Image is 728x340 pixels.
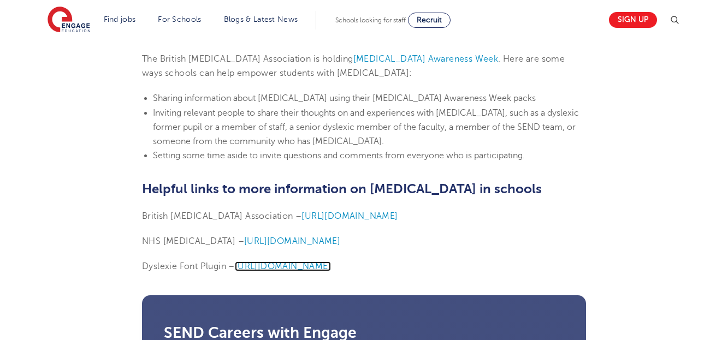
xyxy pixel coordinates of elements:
a: Sign up [609,12,657,28]
a: Recruit [408,13,451,28]
a: [MEDICAL_DATA] Awareness Week [353,54,499,64]
span: Recruit [417,16,442,24]
span: The British [MEDICAL_DATA] Association is holding [142,54,353,64]
a: [URL][DOMAIN_NAME] [235,261,331,271]
a: [URL][DOMAIN_NAME] [301,211,398,221]
span: . Here are some ways schools can help empower students with [MEDICAL_DATA]: [142,54,565,78]
span: British [MEDICAL_DATA] Association – [142,211,301,221]
span: Inviting relevant people to share their thoughts on and experiences with [MEDICAL_DATA], such as ... [153,108,579,147]
a: Find jobs [104,15,136,23]
span: NHS [MEDICAL_DATA] – [142,236,244,246]
span: Sharing information about [MEDICAL_DATA] using their [MEDICAL_DATA] Awareness Week packs [153,93,536,103]
span: Setting some time aside to invite questions and comments from everyone who is participating. [153,151,525,160]
img: Engage Education [48,7,90,34]
span: Schools looking for staff [335,16,406,24]
a: Blogs & Latest News [224,15,298,23]
a: [URL][DOMAIN_NAME] [244,236,340,246]
a: For Schools [158,15,201,23]
b: Helpful links to more information on [MEDICAL_DATA] in schools [142,181,542,196]
span: Dyslexie Font Plugin – [142,261,235,271]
